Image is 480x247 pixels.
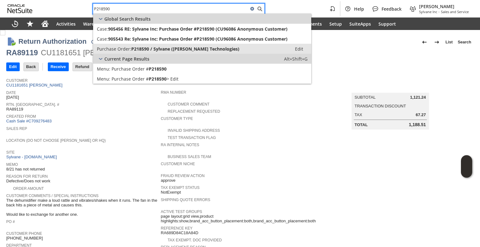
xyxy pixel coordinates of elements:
[22,17,37,30] div: Shortcuts
[6,126,27,131] a: Sales Rep
[6,220,15,224] a: PO #
[168,238,222,242] a: Tax Exempt. Doc Provided
[161,230,198,235] span: RA689D84C18A84D
[433,38,441,46] img: Next
[355,112,362,117] a: Tax
[6,78,27,83] a: Customer
[161,185,200,190] a: Tax Exempt Status
[97,66,110,72] span: Menu:
[104,16,151,22] span: Global Search Results
[352,83,429,93] caption: Summary
[93,5,248,12] input: Search
[168,128,220,133] a: Invalid Shipping Address
[83,21,107,27] span: Warehouse
[93,24,311,34] a: Case:905456 RE: Sylvane Inc: Purchase Order #P218590 (CU96086 Anonymous Customer)Edit:
[90,38,97,46] img: Quick Find
[7,63,19,71] input: Edit
[161,198,210,202] a: Shipping Quote Errors
[93,34,311,44] a: Case:905543 Re: Sylvane Inc: Purchase Order #P218590 (CU96086 Anonymous Customer)Edit:
[149,76,167,82] span: P218590
[131,46,239,52] span: P218590 / Sylvane ([PERSON_NAME] Technologies)
[416,112,426,117] span: 67.27
[6,102,59,107] a: Rtn. [GEOGRAPHIC_DATA]. #
[6,95,19,100] span: [DATE]
[6,231,42,236] a: Customer Phone
[112,76,149,82] span: Purchase Order #
[7,4,32,13] svg: logo
[41,48,145,58] div: CU1181651 [PERSON_NAME]
[6,179,50,184] span: Defective/Does not work
[6,236,43,241] span: [PHONE_NUMBER]
[161,143,199,147] a: RA Internal Notes
[168,136,216,140] a: Test Transaction Flag
[97,26,108,32] span: Case:
[6,167,45,172] span: 8/21 has not returned
[288,45,310,52] a: Edit:
[354,6,364,12] span: Help
[6,114,36,119] a: Created From
[73,63,92,71] input: Refund
[161,178,176,183] span: approve
[161,226,192,230] a: Reference Key
[382,6,402,12] span: Feedback
[56,21,76,27] span: Activities
[419,9,437,14] span: Sylvane Inc
[41,20,49,27] svg: Home
[108,36,287,42] span: 905543 Re: Sylvane Inc: Purchase Order #P218590 (CU96086 Anonymous Customer)
[6,198,158,217] span: The dehumidifier make a loud rattle and vibrates/shakes when it runs. The fan in the back hits a ...
[455,37,474,47] a: Search
[168,102,210,106] a: Customer Comment
[149,66,167,72] span: P218590
[326,17,346,30] a: Setup
[6,162,18,167] a: Memo
[104,56,149,62] span: Current Page Results
[6,194,98,198] a: Customer Comments / Special Instructions
[37,17,52,30] a: Home
[97,36,108,42] span: Case:
[7,17,22,30] a: Recent Records
[6,150,15,155] a: Site
[168,109,220,114] a: Replacement Requested
[284,56,307,62] span: Alt+Shift+G
[168,155,211,159] a: Business Sales Team
[355,104,406,108] a: Transaction Discount
[6,83,64,87] a: CU1181651 [PERSON_NAME]
[161,90,186,95] a: RMA Number
[161,116,193,121] a: Customer Type
[410,95,426,100] span: 1,121.24
[6,138,106,143] a: Location (Do Not Choose [PERSON_NAME] or HQ)
[112,66,149,72] span: Purchase Order #
[6,155,58,159] a: Sylvane - [DOMAIN_NAME]
[441,9,469,14] span: Sales and Service
[375,17,400,30] a: Support
[421,38,428,46] img: Previous
[93,74,311,84] a: Edit
[11,20,19,27] svg: Recent Records
[378,21,396,27] span: Support
[438,9,440,14] span: -
[161,174,205,178] a: Fraud Review Action
[409,122,426,127] span: 1,188.51
[97,76,110,82] span: Menu:
[256,5,263,12] svg: Search
[419,3,469,9] span: [PERSON_NAME]
[443,37,455,47] a: List
[26,20,34,27] svg: Shortcuts
[93,64,311,74] a: Purchase Order #P218590
[167,76,178,82] span: > Edit
[161,162,195,166] a: Customer Niche
[24,63,38,71] input: Back
[93,44,311,54] a: Purchase Order:P218590 / Sylvane ([PERSON_NAME] Technologies)Edit:
[97,46,131,52] span: Purchase Order:
[52,17,79,30] a: Activities
[79,17,111,30] a: Warehouse
[329,21,342,27] span: Setup
[18,36,87,47] h1: Return Authorization
[161,190,181,195] span: NotExempt
[461,155,472,178] iframe: Click here to launch Oracle Guided Learning Help Panel
[461,167,472,178] span: Oracle Guided Learning Widget. To move around, please hold and drag
[346,17,375,30] a: SuiteApps
[161,210,202,214] a: Active Test Groups
[6,48,38,58] div: RA89119
[355,95,376,100] a: Subtotal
